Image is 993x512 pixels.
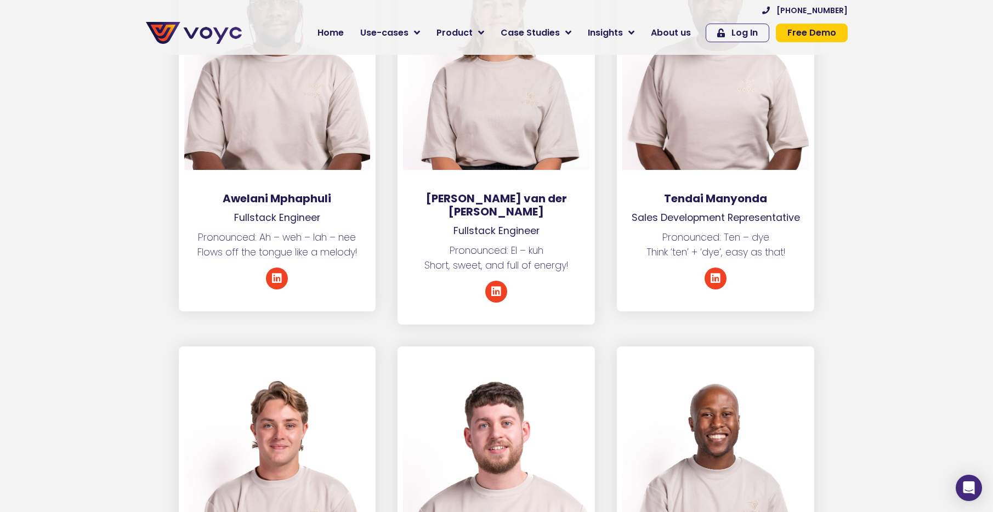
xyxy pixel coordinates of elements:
a: Product [428,22,492,44]
p: Fullstack Engineer [179,211,376,225]
a: Home [309,22,352,44]
span: [PHONE_NUMBER] [776,7,848,14]
a: About us [643,22,699,44]
a: Insights [580,22,643,44]
div: Open Intercom Messenger [956,475,982,501]
span: Log In [731,29,758,37]
h3: [PERSON_NAME] van der [PERSON_NAME] [398,192,595,218]
span: Free Demo [787,29,836,37]
p: Fullstack Engineer [398,224,595,238]
span: About us [651,26,691,39]
span: Insights [588,26,623,39]
span: Use-cases [360,26,408,39]
p: Pronounced: El – kuh Short, sweet, and full of energy! [398,243,595,272]
p: Pronounced: Ten – dye Think ‘ten’ + ‘dye’, easy as that! [617,230,814,259]
a: Case Studies [492,22,580,44]
img: voyc-full-logo [146,22,242,44]
p: Pronounced: Ah – weh – lah – nee Flows off the tongue like a melody! [179,230,376,259]
a: Use-cases [352,22,428,44]
h3: Awelani Mphaphuli [179,192,376,205]
span: Case Studies [501,26,560,39]
span: Product [436,26,473,39]
p: Sales Development Representative [617,211,814,225]
span: Home [317,26,344,39]
a: Log In [706,24,769,42]
a: [PHONE_NUMBER] [762,7,848,14]
h3: Tendai Manyonda [617,192,814,205]
a: Free Demo [776,24,848,42]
